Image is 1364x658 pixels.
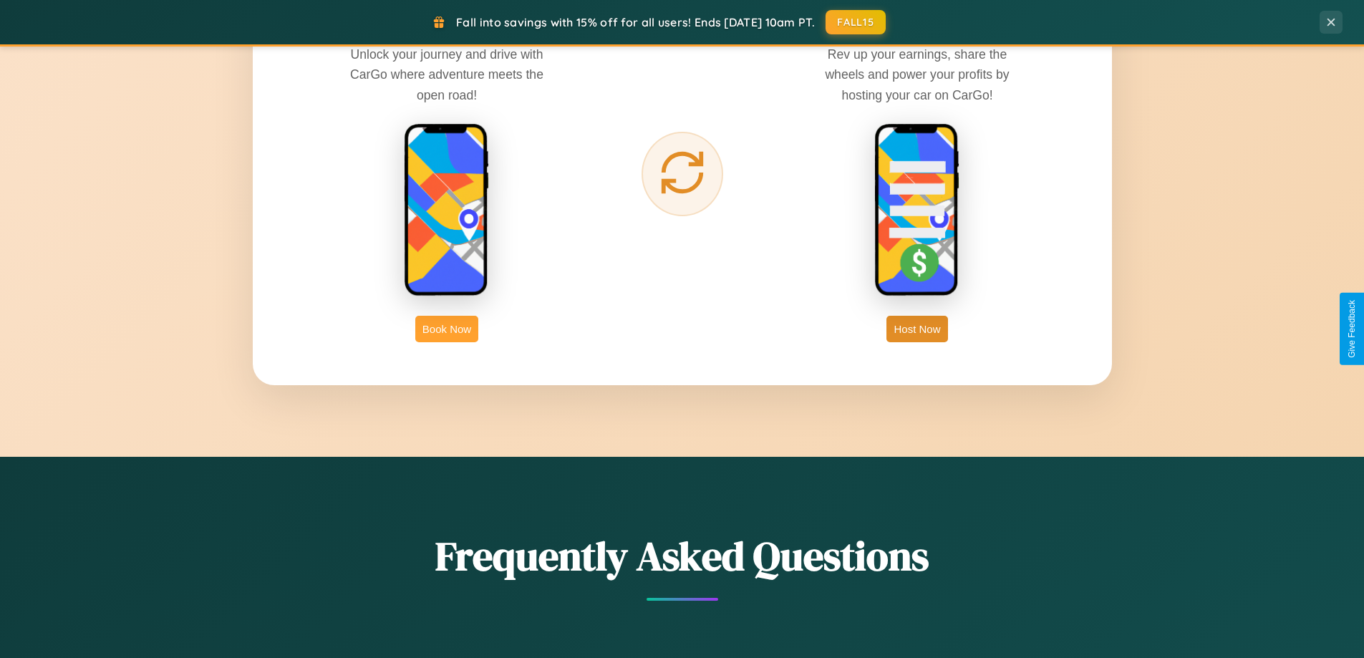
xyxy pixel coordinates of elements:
h2: Frequently Asked Questions [253,528,1112,584]
button: Host Now [886,316,947,342]
img: host phone [874,123,960,298]
p: Unlock your journey and drive with CarGo where adventure meets the open road! [339,44,554,105]
button: FALL15 [826,10,886,34]
button: Book Now [415,316,478,342]
p: Rev up your earnings, share the wheels and power your profits by hosting your car on CarGo! [810,44,1025,105]
div: Give Feedback [1347,300,1357,358]
span: Fall into savings with 15% off for all users! Ends [DATE] 10am PT. [456,15,815,29]
img: rent phone [404,123,490,298]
